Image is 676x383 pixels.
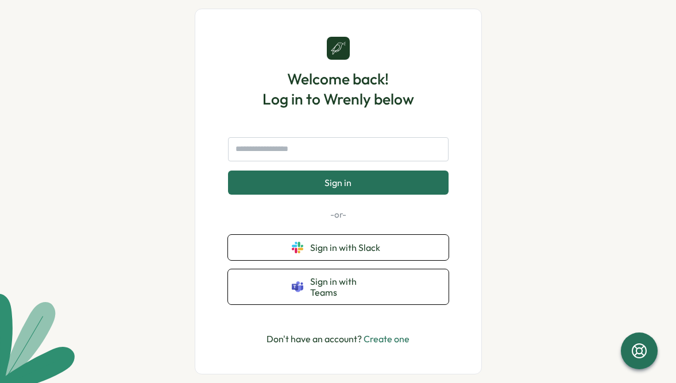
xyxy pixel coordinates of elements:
span: Sign in [325,177,351,188]
p: -or- [228,208,449,221]
button: Sign in with Teams [228,269,449,304]
p: Don't have an account? [266,332,410,346]
button: Sign in [228,171,449,195]
a: Create one [364,333,410,345]
span: Sign in with Slack [310,242,385,253]
h1: Welcome back! Log in to Wrenly below [262,69,414,109]
button: Sign in with Slack [228,235,449,260]
span: Sign in with Teams [310,276,385,297]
